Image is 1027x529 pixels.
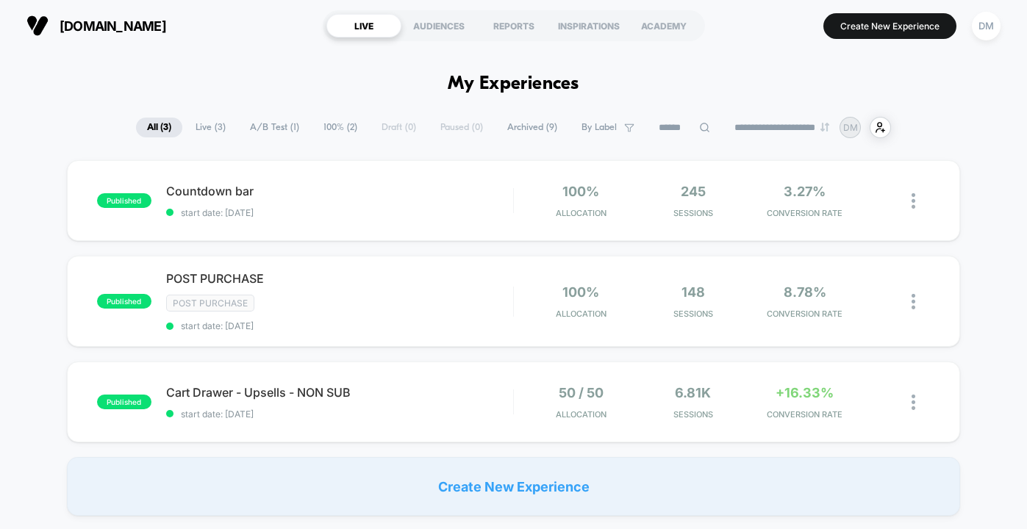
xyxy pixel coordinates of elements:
[60,18,166,34] span: [DOMAIN_NAME]
[784,184,826,199] span: 3.27%
[912,294,915,309] img: close
[166,184,513,198] span: Countdown bar
[556,208,606,218] span: Allocation
[562,284,599,300] span: 100%
[166,295,254,312] span: Post Purchase
[166,271,513,286] span: POST PURCHASE
[626,14,701,37] div: ACADEMY
[753,208,857,218] span: CONVERSION RATE
[823,13,956,39] button: Create New Experience
[681,284,705,300] span: 148
[476,14,551,37] div: REPORTS
[326,14,401,37] div: LIVE
[556,309,606,319] span: Allocation
[675,385,711,400] span: 6.81k
[967,11,1005,41] button: DM
[97,294,151,309] span: published
[559,385,604,400] span: 50 / 50
[239,118,310,137] span: A/B Test ( 1 )
[401,14,476,37] div: AUDIENCES
[166,409,513,420] span: start date: [DATE]
[776,385,834,400] span: +16.33%
[556,409,606,420] span: Allocation
[641,309,745,319] span: Sessions
[843,122,858,133] p: DM
[97,193,151,208] span: published
[166,207,513,218] span: start date: [DATE]
[448,73,579,95] h1: My Experiences
[784,284,826,300] span: 8.78%
[26,15,49,37] img: Visually logo
[562,184,599,199] span: 100%
[912,395,915,410] img: close
[67,457,960,516] div: Create New Experience
[582,122,617,133] span: By Label
[641,208,745,218] span: Sessions
[166,320,513,331] span: start date: [DATE]
[312,118,368,137] span: 100% ( 2 )
[641,409,745,420] span: Sessions
[185,118,237,137] span: Live ( 3 )
[753,309,857,319] span: CONVERSION RATE
[912,193,915,209] img: close
[972,12,1001,40] div: DM
[551,14,626,37] div: INSPIRATIONS
[753,409,857,420] span: CONVERSION RATE
[820,123,829,132] img: end
[22,14,171,37] button: [DOMAIN_NAME]
[166,385,513,400] span: Cart Drawer - Upsells - NON SUB
[97,395,151,409] span: published
[136,118,182,137] span: All ( 3 )
[681,184,706,199] span: 245
[496,118,568,137] span: Archived ( 9 )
